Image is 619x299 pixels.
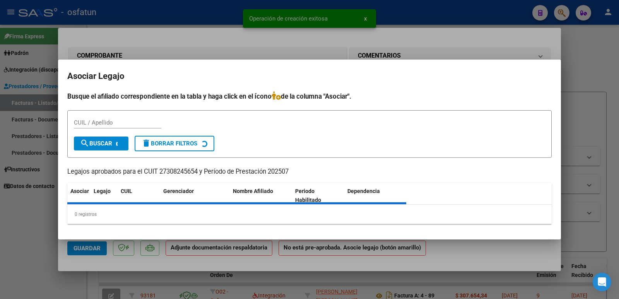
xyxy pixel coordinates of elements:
[160,183,230,208] datatable-header-cell: Gerenciador
[142,138,151,148] mat-icon: delete
[163,188,194,194] span: Gerenciador
[593,273,611,291] div: Open Intercom Messenger
[347,188,380,194] span: Dependencia
[94,188,111,194] span: Legajo
[67,167,552,177] p: Legajos aprobados para el CUIT 27308245654 y Período de Prestación 202507
[135,136,214,151] button: Borrar Filtros
[344,183,407,208] datatable-header-cell: Dependencia
[74,137,128,150] button: Buscar
[67,205,552,224] div: 0 registros
[80,140,112,147] span: Buscar
[91,183,118,208] datatable-header-cell: Legajo
[67,91,552,101] h4: Busque el afiliado correspondiente en la tabla y haga click en el ícono de la columna "Asociar".
[233,188,273,194] span: Nombre Afiliado
[142,140,197,147] span: Borrar Filtros
[292,183,344,208] datatable-header-cell: Periodo Habilitado
[70,188,89,194] span: Asociar
[230,183,292,208] datatable-header-cell: Nombre Afiliado
[118,183,160,208] datatable-header-cell: CUIL
[121,188,132,194] span: CUIL
[67,183,91,208] datatable-header-cell: Asociar
[80,138,89,148] mat-icon: search
[295,188,321,203] span: Periodo Habilitado
[67,69,552,84] h2: Asociar Legajo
